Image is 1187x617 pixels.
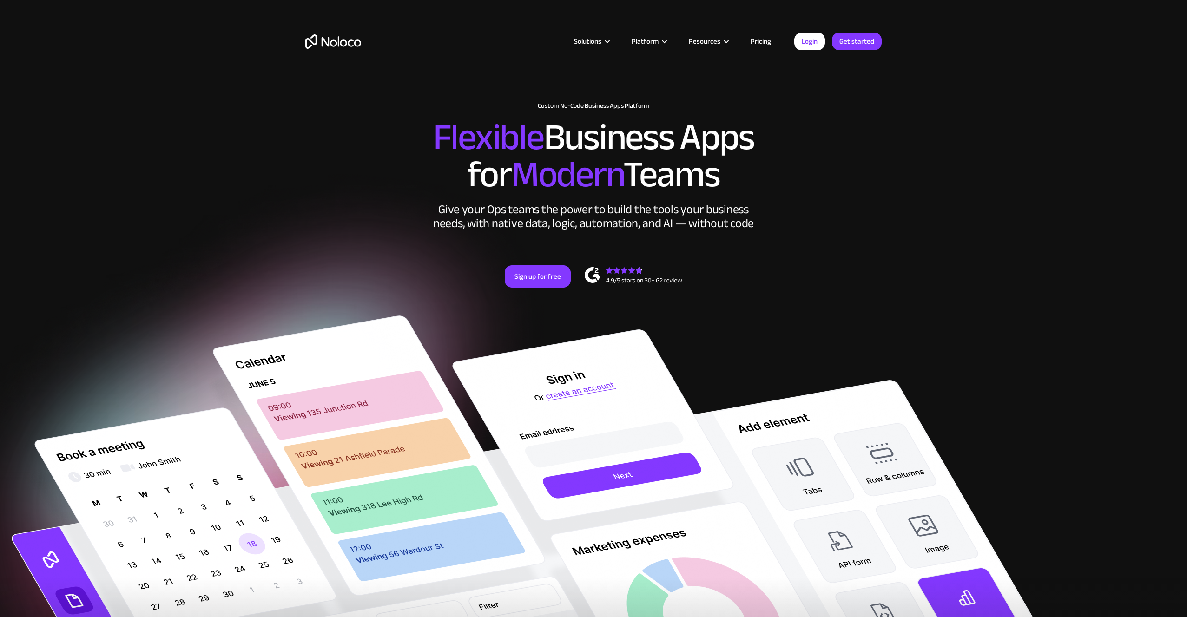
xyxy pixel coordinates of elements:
div: Platform [620,35,677,47]
h1: Custom No-Code Business Apps Platform [305,102,882,110]
div: Solutions [574,35,601,47]
a: Login [794,33,825,50]
h2: Business Apps for Teams [305,119,882,193]
a: Get started [832,33,882,50]
div: Give your Ops teams the power to build the tools your business needs, with native data, logic, au... [431,203,756,230]
div: Resources [677,35,739,47]
div: Solutions [562,35,620,47]
a: Sign up for free [505,265,571,288]
a: Pricing [739,35,783,47]
a: home [305,34,361,49]
span: Modern [511,140,623,209]
span: Flexible [433,103,544,172]
div: Resources [689,35,720,47]
div: Platform [632,35,659,47]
